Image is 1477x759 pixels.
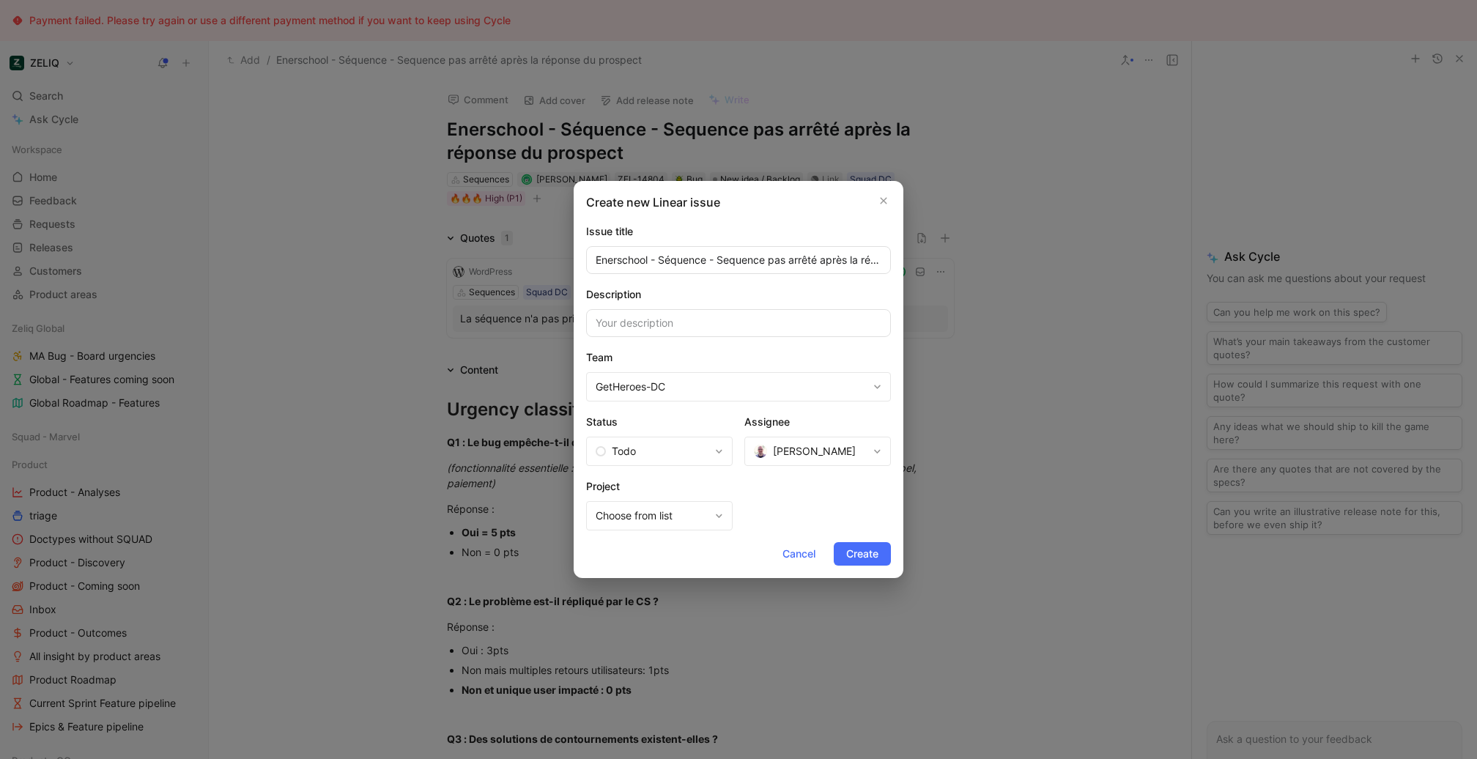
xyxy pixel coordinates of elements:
span: Create [846,545,878,563]
span: Choose from list [596,507,709,525]
span: Todo [612,443,636,460]
span: GetHeroes-DC [596,378,867,396]
div: Assignee [744,413,891,437]
button: Todo [586,437,733,466]
svg: Todo [596,446,606,456]
button: Create [834,542,891,566]
button: Choose from list [586,501,733,530]
button: avatar[PERSON_NAME] [744,437,891,466]
p: Create new Linear issue [586,193,891,211]
span: Cancel [782,545,815,563]
div: Description [586,286,891,303]
div: Status [586,413,733,437]
div: Project [586,478,733,501]
div: Team [586,349,891,372]
img: avatar [754,445,767,458]
input: Your description [586,309,891,337]
div: Issue title [586,223,891,240]
button: GetHeroes-DC [586,372,891,401]
input: Your issue title [586,246,891,274]
span: [PERSON_NAME] [773,443,856,460]
button: Cancel [770,542,828,566]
